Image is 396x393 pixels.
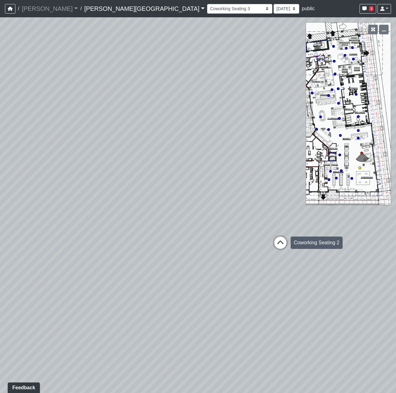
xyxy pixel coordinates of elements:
button: 3 [360,4,376,14]
span: public [302,6,315,11]
a: [PERSON_NAME][GEOGRAPHIC_DATA] [84,2,205,15]
div: Coworking Seating 2 [291,237,343,249]
span: / [78,2,84,15]
span: 3 [369,6,373,11]
iframe: Ybug feedback widget [5,381,41,393]
a: [PERSON_NAME] [22,2,78,15]
span: / [15,2,22,15]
